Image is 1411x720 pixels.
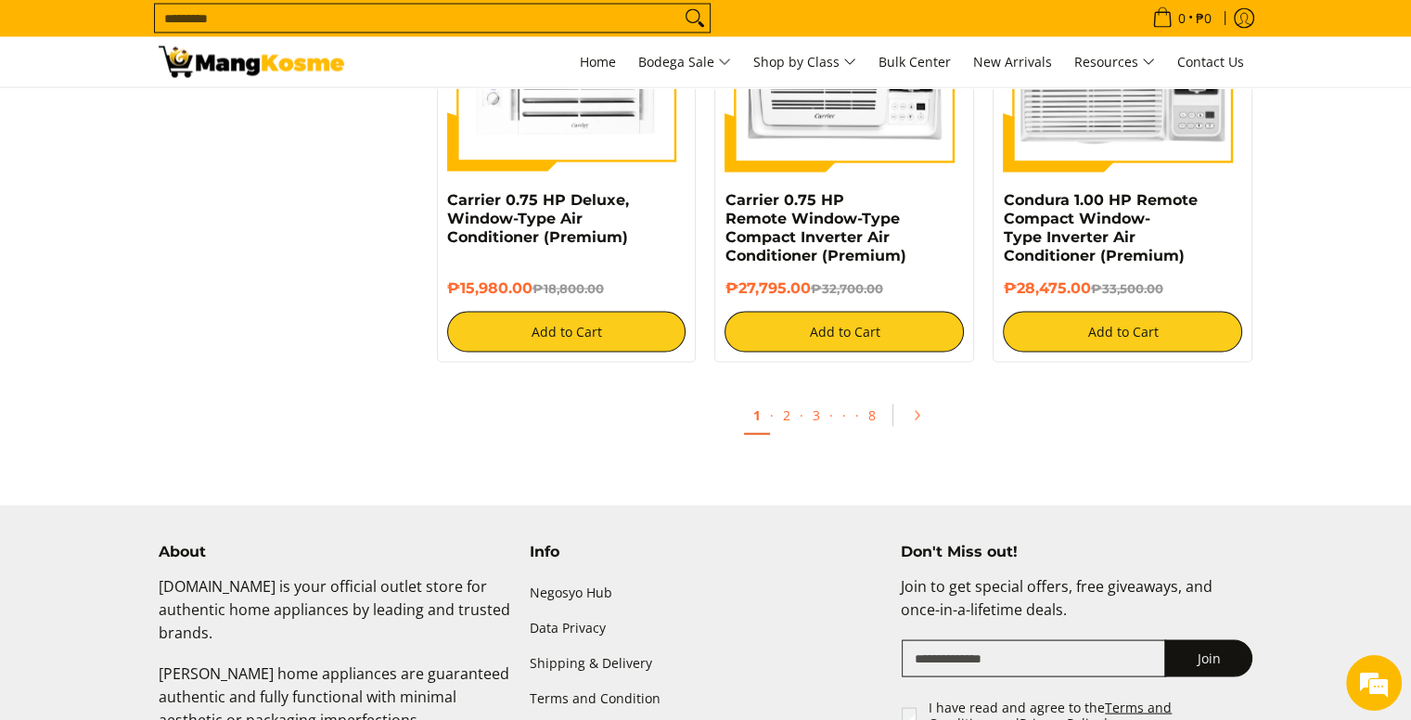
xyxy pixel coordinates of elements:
[973,53,1052,71] span: New Arrivals
[869,37,960,87] a: Bulk Center
[571,37,625,87] a: Home
[1003,279,1242,298] h6: ₱28,475.00
[530,646,882,681] a: Shipping & Delivery
[1177,53,1244,71] span: Contact Us
[9,507,353,572] textarea: Type your message and click 'Submit'
[879,53,951,71] span: Bulk Center
[1065,37,1164,87] a: Resources
[428,391,1263,450] ul: Pagination
[304,9,349,54] div: Minimize live chat window
[272,572,337,597] em: Submit
[363,37,1253,87] nav: Main Menu
[725,312,964,353] button: Add to Cart
[800,406,803,424] span: ·
[447,312,686,353] button: Add to Cart
[1003,312,1242,353] button: Add to Cart
[1147,8,1217,29] span: •
[810,281,882,296] del: ₱32,700.00
[680,5,710,32] button: Search
[770,406,774,424] span: ·
[900,543,1252,561] h4: Don't Miss out!
[1168,37,1253,87] a: Contact Us
[1074,51,1155,74] span: Resources
[725,279,964,298] h6: ₱27,795.00
[39,234,324,421] span: We are offline. Please leave us a message.
[900,575,1252,640] p: Join to get special offers, free giveaways, and once-in-a-lifetime deals.
[774,397,800,433] a: 2
[803,397,829,433] a: 3
[629,37,740,87] a: Bodega Sale
[855,406,859,424] span: ·
[1175,12,1188,25] span: 0
[964,37,1061,87] a: New Arrivals
[532,281,604,296] del: ₱18,800.00
[159,543,511,561] h4: About
[1193,12,1214,25] span: ₱0
[447,191,629,246] a: Carrier 0.75 HP Deluxe, Window-Type Air Conditioner (Premium)
[1090,281,1162,296] del: ₱33,500.00
[159,46,344,78] img: Bodega Sale Aircon l Mang Kosme: Home Appliances Warehouse Sale
[530,681,882,716] a: Terms and Condition
[1164,640,1252,677] button: Join
[638,51,731,74] span: Bodega Sale
[859,397,885,433] a: 8
[530,575,882,611] a: Negosyo Hub
[725,191,905,264] a: Carrier 0.75 HP Remote Window-Type Compact Inverter Air Conditioner (Premium)
[159,575,511,662] p: [DOMAIN_NAME] is your official outlet store for authentic home appliances by leading and trusted ...
[580,53,616,71] span: Home
[833,397,855,433] span: ·
[753,51,856,74] span: Shop by Class
[829,406,833,424] span: ·
[744,397,770,435] a: 1
[530,543,882,561] h4: Info
[530,611,882,646] a: Data Privacy
[447,279,686,298] h6: ₱15,980.00
[744,37,866,87] a: Shop by Class
[96,104,312,128] div: Leave a message
[1003,191,1197,264] a: Condura 1.00 HP Remote Compact Window-Type Inverter Air Conditioner (Premium)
